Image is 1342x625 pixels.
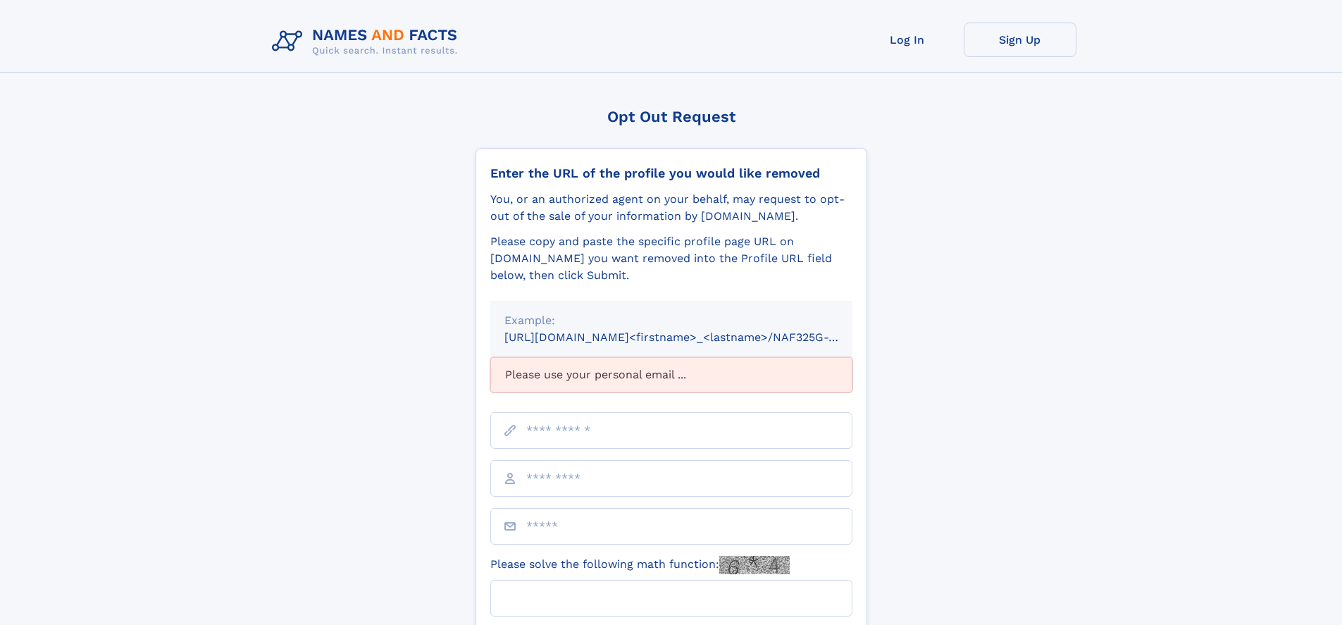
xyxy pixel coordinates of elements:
img: Logo Names and Facts [266,23,469,61]
small: [URL][DOMAIN_NAME]<firstname>_<lastname>/NAF325G-xxxxxxxx [504,330,879,344]
div: Enter the URL of the profile you would like removed [490,166,852,181]
div: You, or an authorized agent on your behalf, may request to opt-out of the sale of your informatio... [490,191,852,225]
div: Please use your personal email ... [490,357,852,392]
div: Opt Out Request [476,108,867,125]
div: Example: [504,312,838,329]
label: Please solve the following math function: [490,556,790,574]
a: Sign Up [964,23,1076,57]
a: Log In [851,23,964,57]
div: Please copy and paste the specific profile page URL on [DOMAIN_NAME] you want removed into the Pr... [490,233,852,284]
